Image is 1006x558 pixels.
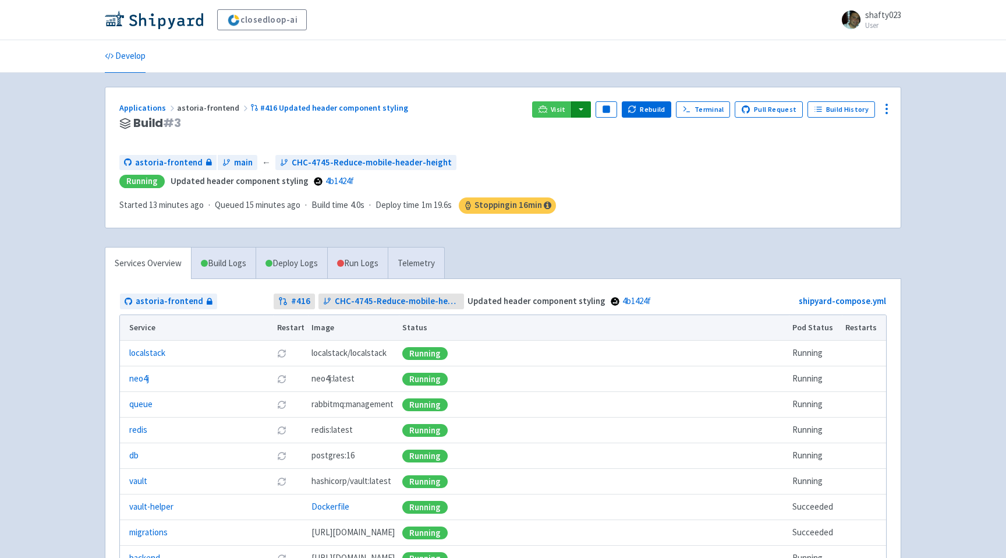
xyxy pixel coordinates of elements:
[311,475,391,488] span: hashicorp/vault:latest
[596,101,617,118] button: Pause
[388,248,444,280] a: Telemetry
[789,366,842,392] td: Running
[277,349,286,358] button: Restart pod
[467,295,605,306] strong: Updated header component styling
[318,294,465,309] a: CHC-4745-Reduce-mobile-header-height
[129,500,173,514] a: vault-helper
[311,501,349,512] a: Dockerfile
[311,398,394,411] span: rabbitmq:management
[335,295,460,308] span: CHC-4745-Reduce-mobile-header-height
[789,341,842,366] td: Running
[376,199,419,212] span: Deploy time
[865,22,901,29] small: User
[105,10,203,29] img: Shipyard logo
[119,175,165,188] div: Running
[250,103,410,113] a: #416 Updated header component styling
[311,199,348,212] span: Build time
[119,199,204,210] span: Started
[551,105,566,114] span: Visit
[277,375,286,384] button: Restart pod
[402,373,448,386] div: Running
[799,295,886,306] a: shipyard-compose.yml
[246,199,300,210] time: 15 minutes ago
[789,392,842,418] td: Running
[532,101,572,118] a: Visit
[402,527,448,539] div: Running
[789,520,842,546] td: Succeeded
[622,295,651,306] a: 4b1424f
[119,197,556,214] div: · · ·
[789,443,842,469] td: Running
[807,101,875,118] a: Build History
[120,294,217,309] a: astoria-frontend
[735,101,803,118] a: Pull Request
[120,315,273,341] th: Service
[789,469,842,495] td: Running
[105,40,146,73] a: Develop
[133,116,181,130] span: Build
[402,398,448,411] div: Running
[402,475,448,488] div: Running
[402,347,448,360] div: Running
[105,248,191,280] a: Services Overview
[177,103,250,113] span: astoria-frontend
[171,175,309,186] strong: Updated header component styling
[399,315,789,341] th: Status
[402,501,448,514] div: Running
[234,156,253,169] span: main
[277,451,286,461] button: Restart pod
[129,423,147,437] a: redis
[402,424,448,437] div: Running
[119,155,217,171] a: astoria-frontend
[119,103,177,113] a: Applications
[217,9,307,30] a: closedloop-ai
[311,526,395,539] span: [DOMAIN_NAME][URL]
[273,315,308,341] th: Restart
[256,248,327,280] a: Deploy Logs
[149,199,204,210] time: 13 minutes ago
[129,526,168,539] a: migrations
[192,248,256,280] a: Build Logs
[865,9,901,20] span: shafty023
[459,197,556,214] span: Stopping in 16 min
[842,315,886,341] th: Restarts
[291,295,310,308] strong: # 416
[163,115,181,131] span: # 3
[402,450,448,462] div: Running
[275,155,456,171] a: CHC-4745-Reduce-mobile-header-height
[311,347,387,360] span: localstack/localstack
[129,449,139,462] a: db
[218,155,257,171] a: main
[129,475,147,488] a: vault
[789,418,842,443] td: Running
[262,156,271,169] span: ←
[325,175,354,186] a: 4b1424f
[277,426,286,435] button: Restart pod
[274,294,315,309] a: #416
[311,449,355,462] span: postgres:16
[129,347,165,360] a: localstack
[327,248,388,280] a: Run Logs
[136,295,203,308] span: astoria-frontend
[308,315,399,341] th: Image
[135,156,203,169] span: astoria-frontend
[277,400,286,409] button: Restart pod
[311,423,353,437] span: redis:latest
[789,315,842,341] th: Pod Status
[277,477,286,486] button: Restart pod
[350,199,364,212] span: 4.0s
[129,372,149,386] a: neo4j
[789,495,842,520] td: Succeeded
[292,156,452,169] span: CHC-4745-Reduce-mobile-header-height
[129,398,153,411] a: queue
[676,101,730,118] a: Terminal
[421,199,452,212] span: 1m 19.6s
[311,372,355,386] span: neo4j:latest
[835,10,901,29] a: shafty023 User
[622,101,672,118] button: Rebuild
[215,199,300,210] span: Queued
